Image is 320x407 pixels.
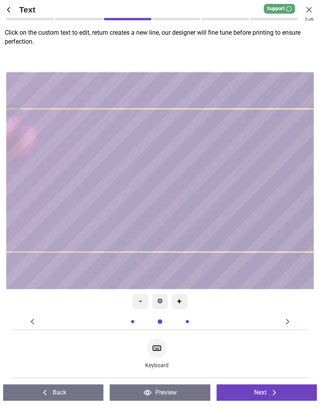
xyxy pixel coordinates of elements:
[305,17,307,21] span: 3
[145,336,169,371] div: Keyboard
[110,384,210,401] button: Preview
[172,294,187,309] div: +
[5,28,320,46] p: Click on the custom text to edit, return creates a new line, our designer will fine tune before p...
[3,384,103,401] button: Back
[305,17,314,22] div: of 6
[133,294,148,309] div: -
[264,4,295,14] div: Support
[19,4,304,15] span: Text
[217,384,317,401] button: Next
[158,299,162,303] img: recenter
